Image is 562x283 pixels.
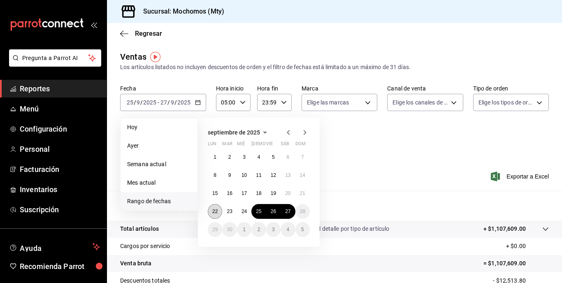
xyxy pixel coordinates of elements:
[227,209,232,214] abbr: 23 de septiembre de 2025
[228,172,231,178] abbr: 9 de septiembre de 2025
[228,154,231,160] abbr: 2 de septiembre de 2025
[242,209,247,214] abbr: 24 de septiembre de 2025
[150,52,160,62] img: Tooltip marker
[285,190,290,196] abbr: 20 de septiembre de 2025
[120,63,549,72] div: Los artículos listados no incluyen descuentos de orden y el filtro de fechas está limitado a un m...
[256,190,261,196] abbr: 18 de septiembre de 2025
[300,190,305,196] abbr: 21 de septiembre de 2025
[208,129,260,136] span: septiembre de 2025
[281,186,295,201] button: 20 de septiembre de 2025
[22,54,88,63] span: Pregunta a Parrot AI
[242,190,247,196] abbr: 17 de septiembre de 2025
[301,227,304,232] abbr: 5 de octubre de 2025
[20,144,100,155] span: Personal
[237,168,251,183] button: 10 de septiembre de 2025
[237,222,251,237] button: 1 de octubre de 2025
[137,7,224,16] h3: Sucursal: Mochomos (Mty)
[127,123,191,132] span: Hoy
[506,242,549,251] p: + $0.00
[285,209,290,214] abbr: 27 de septiembre de 2025
[286,154,289,160] abbr: 6 de septiembre de 2025
[392,98,448,107] span: Elige los canales de venta
[6,60,101,68] a: Pregunta a Parrot AI
[242,172,247,178] abbr: 10 de septiembre de 2025
[214,172,216,178] abbr: 8 de septiembre de 2025
[281,141,289,150] abbr: sábado
[20,103,100,114] span: Menú
[127,197,191,206] span: Rango de fechas
[20,204,100,215] span: Suscripción
[120,225,159,233] p: Total artículos
[120,86,206,91] label: Fecha
[212,209,218,214] abbr: 22 de septiembre de 2025
[208,168,222,183] button: 8 de septiembre de 2025
[387,86,463,91] label: Canal de venta
[251,168,266,183] button: 11 de septiembre de 2025
[120,259,151,268] p: Venta bruta
[492,172,549,181] button: Exportar a Excel
[295,204,310,219] button: 28 de septiembre de 2025
[222,186,237,201] button: 16 de septiembre de 2025
[243,154,246,160] abbr: 3 de septiembre de 2025
[271,172,276,178] abbr: 12 de septiembre de 2025
[251,141,300,150] abbr: jueves
[208,150,222,165] button: 1 de septiembre de 2025
[222,204,237,219] button: 23 de septiembre de 2025
[208,141,216,150] abbr: lunes
[300,172,305,178] abbr: 14 de septiembre de 2025
[216,86,251,91] label: Hora inicio
[237,204,251,219] button: 24 de septiembre de 2025
[285,172,290,178] abbr: 13 de septiembre de 2025
[251,186,266,201] button: 18 de septiembre de 2025
[257,86,292,91] label: Hora fin
[295,222,310,237] button: 5 de octubre de 2025
[281,204,295,219] button: 27 de septiembre de 2025
[251,150,266,165] button: 4 de septiembre de 2025
[256,172,261,178] abbr: 11 de septiembre de 2025
[258,227,260,232] abbr: 2 de octubre de 2025
[227,190,232,196] abbr: 16 de septiembre de 2025
[20,242,89,252] span: Ayuda
[243,227,246,232] abbr: 1 de octubre de 2025
[271,190,276,196] abbr: 19 de septiembre de 2025
[227,227,232,232] abbr: 30 de septiembre de 2025
[20,83,100,94] span: Reportes
[136,99,140,106] input: --
[300,209,305,214] abbr: 28 de septiembre de 2025
[20,261,100,272] span: Recomienda Parrot
[20,184,100,195] span: Inventarios
[266,150,281,165] button: 5 de septiembre de 2025
[143,99,157,106] input: ----
[208,222,222,237] button: 29 de septiembre de 2025
[214,154,216,160] abbr: 1 de septiembre de 2025
[120,51,146,63] div: Ventas
[256,209,261,214] abbr: 25 de septiembre de 2025
[281,150,295,165] button: 6 de septiembre de 2025
[295,141,306,150] abbr: domingo
[281,168,295,183] button: 13 de septiembre de 2025
[237,150,251,165] button: 3 de septiembre de 2025
[266,186,281,201] button: 19 de septiembre de 2025
[222,168,237,183] button: 9 de septiembre de 2025
[237,186,251,201] button: 17 de septiembre de 2025
[251,222,266,237] button: 2 de octubre de 2025
[295,150,310,165] button: 7 de septiembre de 2025
[272,227,275,232] abbr: 3 de octubre de 2025
[160,99,167,106] input: --
[134,99,136,106] span: /
[266,204,281,219] button: 26 de septiembre de 2025
[307,98,349,107] span: Elige las marcas
[237,141,245,150] abbr: miércoles
[222,141,232,150] abbr: martes
[266,141,273,150] abbr: viernes
[281,222,295,237] button: 4 de octubre de 2025
[174,99,177,106] span: /
[127,179,191,187] span: Mes actual
[20,164,100,175] span: Facturación
[251,204,266,219] button: 25 de septiembre de 2025
[167,99,170,106] span: /
[295,186,310,201] button: 21 de septiembre de 2025
[266,168,281,183] button: 12 de septiembre de 2025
